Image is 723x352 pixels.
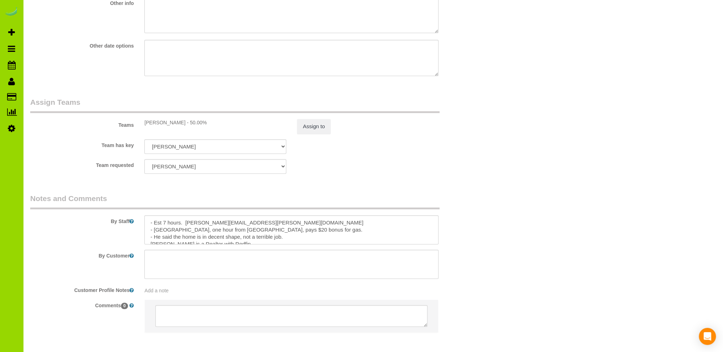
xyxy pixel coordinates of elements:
[25,159,139,169] label: Team requested
[25,40,139,49] label: Other date options
[699,328,716,345] div: Open Intercom Messenger
[30,97,440,113] legend: Assign Teams
[30,193,440,209] legend: Notes and Comments
[25,299,139,309] label: Comments
[25,284,139,294] label: Customer Profile Notes
[297,119,331,134] button: Assign to
[144,288,169,293] span: Add a note
[4,7,18,17] img: Automaid Logo
[25,215,139,225] label: By Staff
[121,303,128,309] span: 0
[144,119,286,126] div: [PERSON_NAME] - 50.00%
[25,139,139,149] label: Team has key
[25,250,139,259] label: By Customer
[25,119,139,129] label: Teams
